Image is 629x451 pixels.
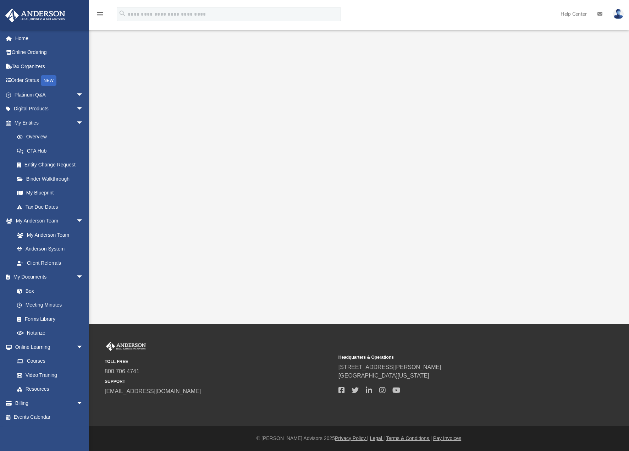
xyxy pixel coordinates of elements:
[76,396,90,411] span: arrow_drop_down
[105,378,333,385] small: SUPPORT
[370,435,385,441] a: Legal |
[10,144,94,158] a: CTA Hub
[5,410,94,424] a: Events Calendar
[5,102,94,116] a: Digital Productsarrow_drop_down
[10,354,90,368] a: Courses
[41,75,56,86] div: NEW
[76,340,90,354] span: arrow_drop_down
[5,214,90,228] a: My Anderson Teamarrow_drop_down
[5,73,94,88] a: Order StatusNEW
[10,284,87,298] a: Box
[5,88,94,102] a: Platinum Q&Aarrow_drop_down
[10,382,90,396] a: Resources
[5,59,94,73] a: Tax Organizers
[76,88,90,102] span: arrow_drop_down
[105,342,147,351] img: Anderson Advisors Platinum Portal
[10,326,90,340] a: Notarize
[5,31,94,45] a: Home
[105,368,139,374] a: 800.706.4741
[118,10,126,17] i: search
[10,172,94,186] a: Binder Walkthrough
[433,435,461,441] a: Pay Invoices
[3,9,67,22] img: Anderson Advisors Platinum Portal
[10,368,87,382] a: Video Training
[76,116,90,130] span: arrow_drop_down
[5,340,90,354] a: Online Learningarrow_drop_down
[10,186,90,200] a: My Blueprint
[76,214,90,229] span: arrow_drop_down
[5,116,94,130] a: My Entitiesarrow_drop_down
[5,396,94,410] a: Billingarrow_drop_down
[338,364,441,370] a: [STREET_ADDRESS][PERSON_NAME]
[96,13,104,18] a: menu
[10,228,87,242] a: My Anderson Team
[10,200,94,214] a: Tax Due Dates
[5,270,90,284] a: My Documentsarrow_drop_down
[338,354,567,361] small: Headquarters & Operations
[10,130,94,144] a: Overview
[5,45,94,60] a: Online Ordering
[10,298,90,312] a: Meeting Minutes
[89,435,629,442] div: © [PERSON_NAME] Advisors 2025
[335,435,369,441] a: Privacy Policy |
[10,242,90,256] a: Anderson System
[105,388,201,394] a: [EMAIL_ADDRESS][DOMAIN_NAME]
[338,373,429,379] a: [GEOGRAPHIC_DATA][US_STATE]
[96,10,104,18] i: menu
[386,435,432,441] a: Terms & Conditions |
[10,256,90,270] a: Client Referrals
[10,312,87,326] a: Forms Library
[613,9,624,19] img: User Pic
[105,358,333,365] small: TOLL FREE
[76,270,90,285] span: arrow_drop_down
[10,158,94,172] a: Entity Change Request
[76,102,90,116] span: arrow_drop_down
